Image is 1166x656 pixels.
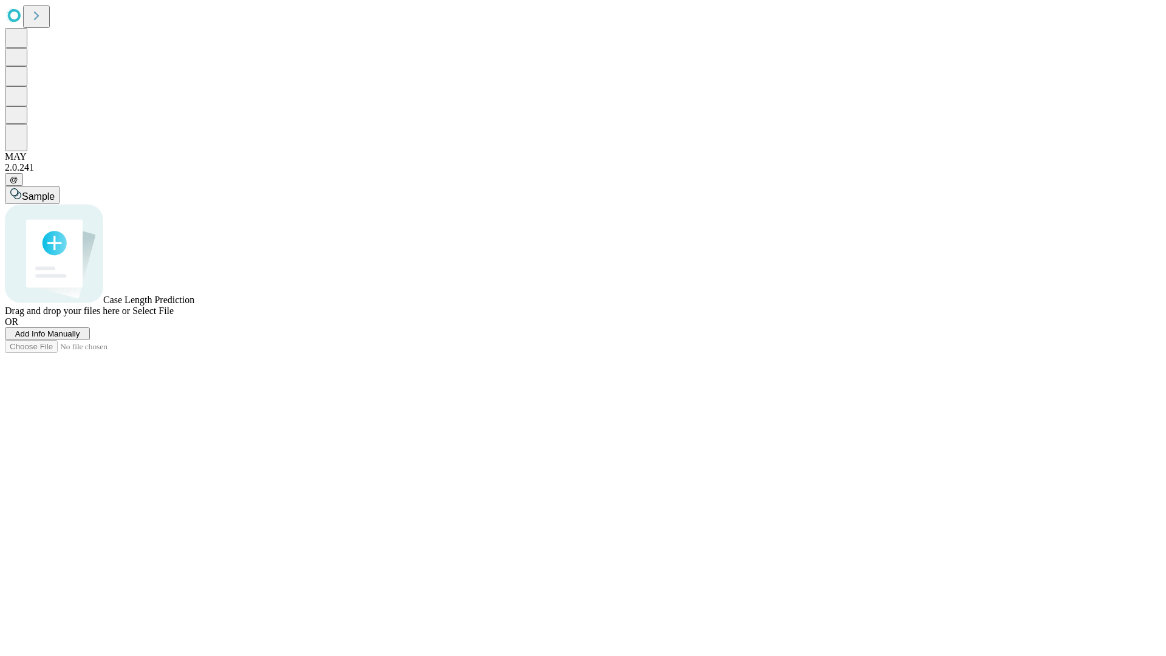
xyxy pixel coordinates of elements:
button: Sample [5,186,60,204]
span: Select File [132,306,174,316]
span: @ [10,175,18,184]
button: Add Info Manually [5,327,90,340]
span: Add Info Manually [15,329,80,338]
span: Drag and drop your files here or [5,306,130,316]
span: OR [5,316,18,327]
span: Sample [22,191,55,202]
button: @ [5,173,23,186]
div: 2.0.241 [5,162,1161,173]
div: MAY [5,151,1161,162]
span: Case Length Prediction [103,295,194,305]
